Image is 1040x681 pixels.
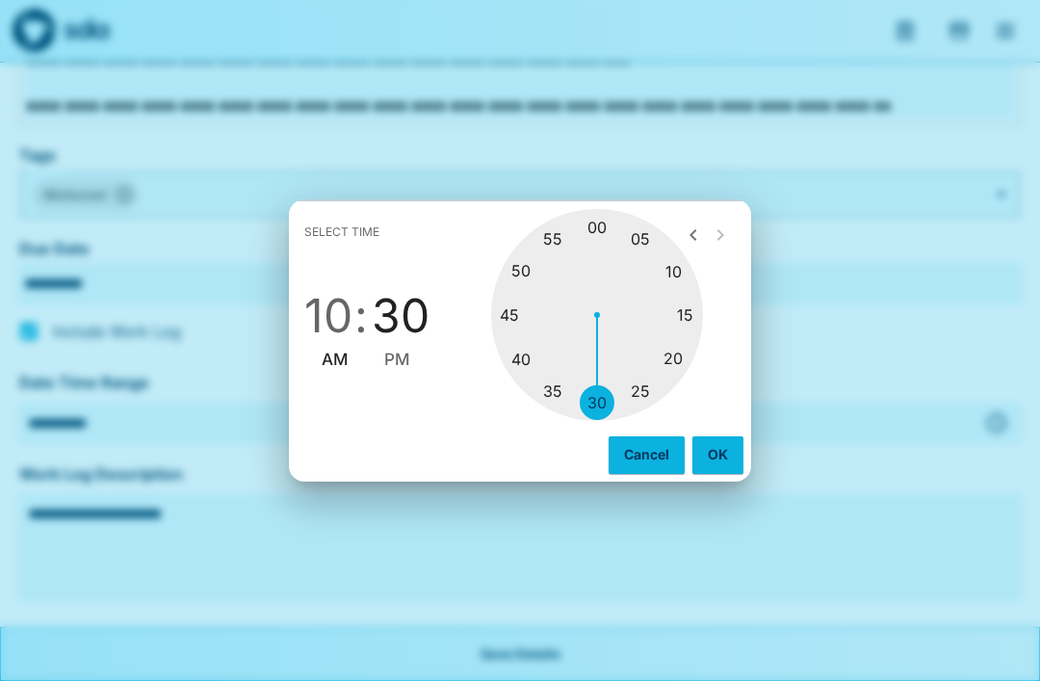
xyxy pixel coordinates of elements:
[304,217,379,248] span: Select time
[354,289,368,343] span: :
[322,347,349,373] button: AM
[372,289,429,343] button: 30
[674,216,713,254] button: open previous view
[304,289,352,343] button: 10
[609,436,685,473] button: Cancel
[692,436,743,473] button: OK
[384,347,410,373] button: PM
